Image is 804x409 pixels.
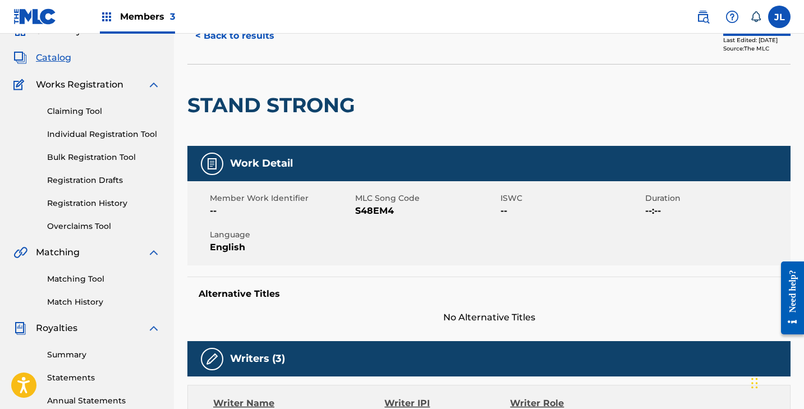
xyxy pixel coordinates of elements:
[47,372,160,384] a: Statements
[120,10,175,23] span: Members
[13,78,28,91] img: Works Registration
[748,355,804,409] iframe: Chat Widget
[751,366,758,400] div: Drag
[210,204,352,218] span: --
[13,51,27,65] img: Catalog
[36,51,71,65] span: Catalog
[199,288,779,300] h5: Alternative Titles
[13,51,71,65] a: CatalogCatalog
[47,151,160,163] a: Bulk Registration Tool
[13,321,27,335] img: Royalties
[187,311,791,324] span: No Alternative Titles
[500,192,643,204] span: ISWC
[205,157,219,171] img: Work Detail
[721,6,743,28] div: Help
[355,204,498,218] span: S48EM4
[47,349,160,361] a: Summary
[36,78,123,91] span: Works Registration
[773,250,804,346] iframe: Resource Center
[645,204,788,218] span: --:--
[187,93,361,118] h2: STAND STRONG
[47,105,160,117] a: Claiming Tool
[13,246,27,259] img: Matching
[187,22,282,50] button: < Back to results
[210,241,352,254] span: English
[723,44,791,53] div: Source: The MLC
[47,395,160,407] a: Annual Statements
[36,246,80,259] span: Matching
[47,273,160,285] a: Matching Tool
[47,128,160,140] a: Individual Registration Tool
[230,352,285,365] h5: Writers (3)
[205,352,219,366] img: Writers
[750,11,761,22] div: Notifications
[692,6,714,28] a: Public Search
[47,220,160,232] a: Overclaims Tool
[147,246,160,259] img: expand
[47,174,160,186] a: Registration Drafts
[725,10,739,24] img: help
[47,197,160,209] a: Registration History
[768,6,791,28] div: User Menu
[13,8,57,25] img: MLC Logo
[696,10,710,24] img: search
[723,36,791,44] div: Last Edited: [DATE]
[230,157,293,170] h5: Work Detail
[210,229,352,241] span: Language
[210,192,352,204] span: Member Work Identifier
[13,24,81,38] a: SummarySummary
[36,321,77,335] span: Royalties
[500,204,643,218] span: --
[170,11,175,22] span: 3
[147,321,160,335] img: expand
[147,78,160,91] img: expand
[645,192,788,204] span: Duration
[355,192,498,204] span: MLC Song Code
[47,296,160,308] a: Match History
[100,10,113,24] img: Top Rightsholders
